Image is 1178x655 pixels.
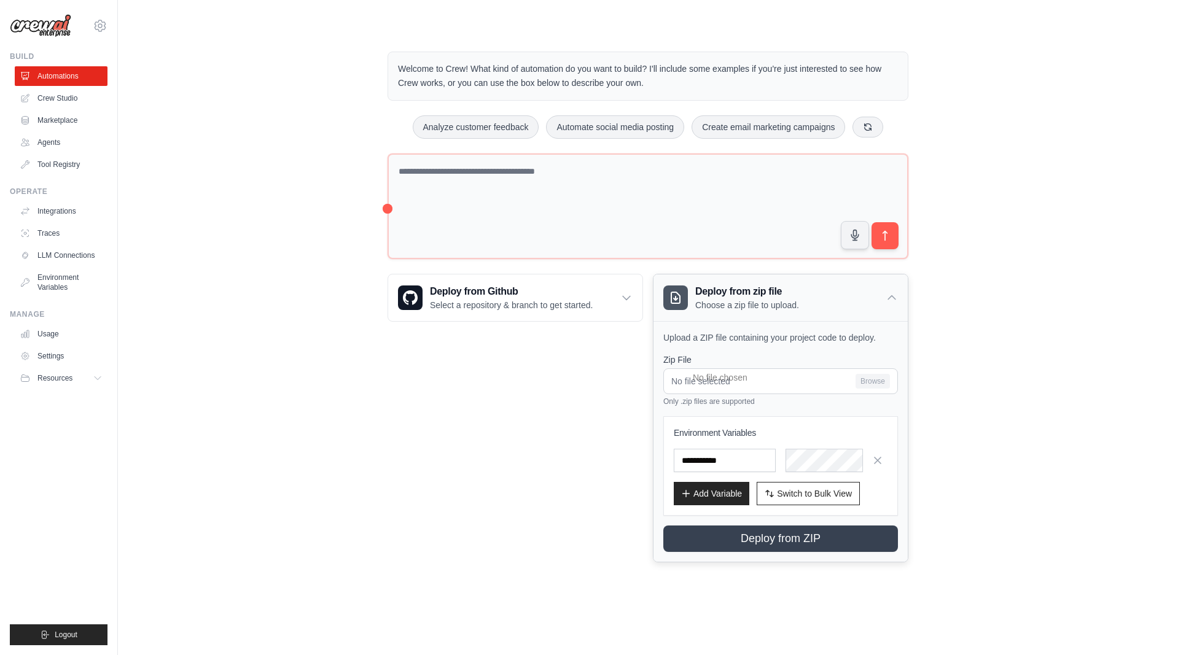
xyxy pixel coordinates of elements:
span: Switch to Bulk View [777,487,852,500]
a: Settings [15,346,107,366]
div: Manage [10,309,107,319]
button: Analyze customer feedback [413,115,539,139]
button: Resources [15,368,107,388]
label: Zip File [663,354,898,366]
button: Deploy from ZIP [663,525,898,552]
p: Only .zip files are supported [663,397,898,406]
img: Logo [10,14,71,37]
div: Build [10,52,107,61]
a: Tool Registry [15,155,107,174]
a: LLM Connections [15,246,107,265]
a: Marketplace [15,110,107,130]
h3: Deploy from Github [430,284,593,299]
a: Usage [15,324,107,344]
a: Traces [15,223,107,243]
button: Create email marketing campaigns [692,115,845,139]
p: Select a repository & branch to get started. [430,299,593,311]
span: Resources [37,373,72,383]
a: Crew Studio [15,88,107,108]
h3: Environment Variables [674,427,887,439]
p: Choose a zip file to upload. [695,299,799,311]
button: Switch to Bulk View [757,482,860,505]
button: Logout [10,624,107,645]
a: Automations [15,66,107,86]
h3: Deploy from zip file [695,284,799,299]
a: Integrations [15,201,107,221]
button: Add Variable [674,482,749,505]
input: No file selected Browse [663,368,898,394]
a: Environment Variables [15,268,107,297]
div: Operate [10,187,107,196]
span: Logout [55,630,77,640]
button: Automate social media posting [546,115,684,139]
p: Upload a ZIP file containing your project code to deploy. [663,331,898,344]
p: Welcome to Crew! What kind of automation do you want to build? I'll include some examples if you'... [398,62,898,90]
a: Agents [15,133,107,152]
